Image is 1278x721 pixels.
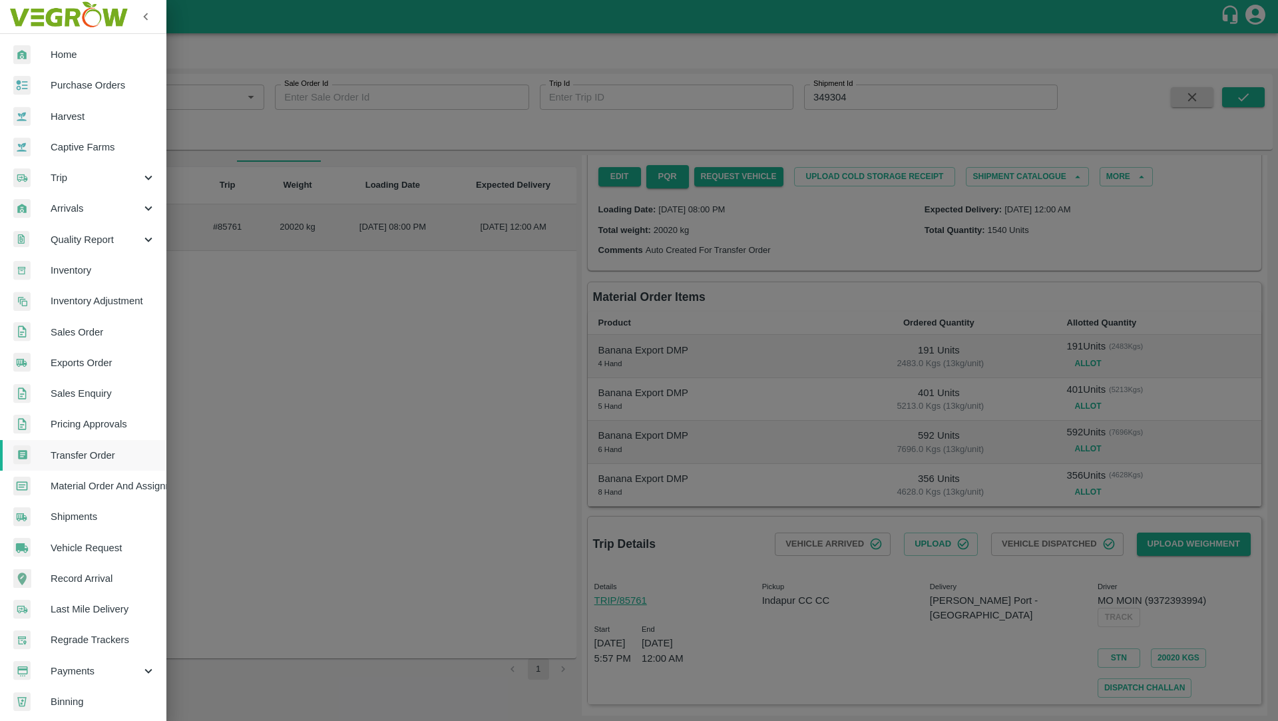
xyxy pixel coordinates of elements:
[51,571,156,586] span: Record Arrival
[13,107,31,126] img: harvest
[51,325,156,340] span: Sales Order
[13,76,31,95] img: reciept
[13,569,31,588] img: recordArrival
[13,199,31,218] img: whArrival
[13,538,31,557] img: vehicle
[13,384,31,403] img: sales
[51,140,156,154] span: Captive Farms
[13,137,31,157] img: harvest
[51,602,156,616] span: Last Mile Delivery
[51,47,156,62] span: Home
[13,692,31,711] img: bin
[51,541,156,555] span: Vehicle Request
[13,661,31,680] img: payment
[51,386,156,401] span: Sales Enquiry
[51,664,141,678] span: Payments
[13,415,31,434] img: sales
[13,168,31,188] img: delivery
[51,448,156,463] span: Transfer Order
[51,694,156,709] span: Binning
[51,170,141,185] span: Trip
[51,479,156,493] span: Material Order And Assignment
[13,231,29,248] img: qualityReport
[51,632,156,647] span: Regrade Trackers
[13,507,31,527] img: shipments
[13,292,31,311] img: inventory
[13,477,31,496] img: centralMaterial
[13,45,31,65] img: whArrival
[13,600,31,619] img: delivery
[51,201,141,216] span: Arrivals
[51,417,156,431] span: Pricing Approvals
[13,445,31,465] img: whTransfer
[51,263,156,278] span: Inventory
[51,294,156,308] span: Inventory Adjustment
[51,232,141,247] span: Quality Report
[51,78,156,93] span: Purchase Orders
[51,356,156,370] span: Exports Order
[13,630,31,650] img: whTracker
[13,353,31,372] img: shipments
[51,109,156,124] span: Harvest
[13,261,31,280] img: whInventory
[51,509,156,524] span: Shipments
[13,322,31,342] img: sales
